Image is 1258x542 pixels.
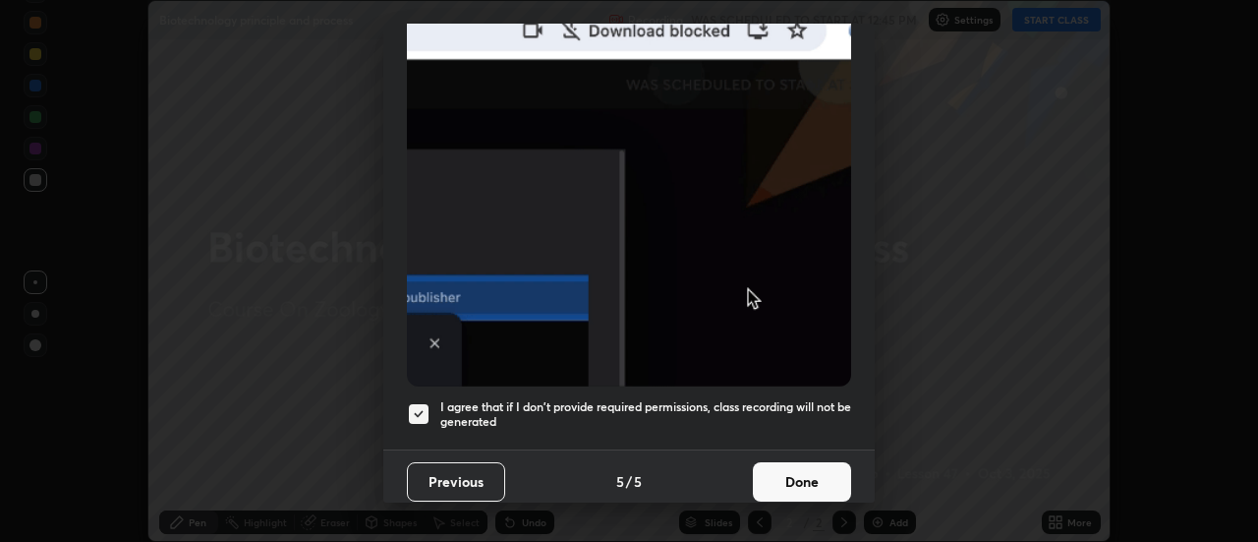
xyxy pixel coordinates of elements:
h4: / [626,471,632,492]
button: Done [753,462,851,502]
h4: 5 [634,471,642,492]
button: Previous [407,462,505,502]
h5: I agree that if I don't provide required permissions, class recording will not be generated [440,399,851,430]
h4: 5 [616,471,624,492]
